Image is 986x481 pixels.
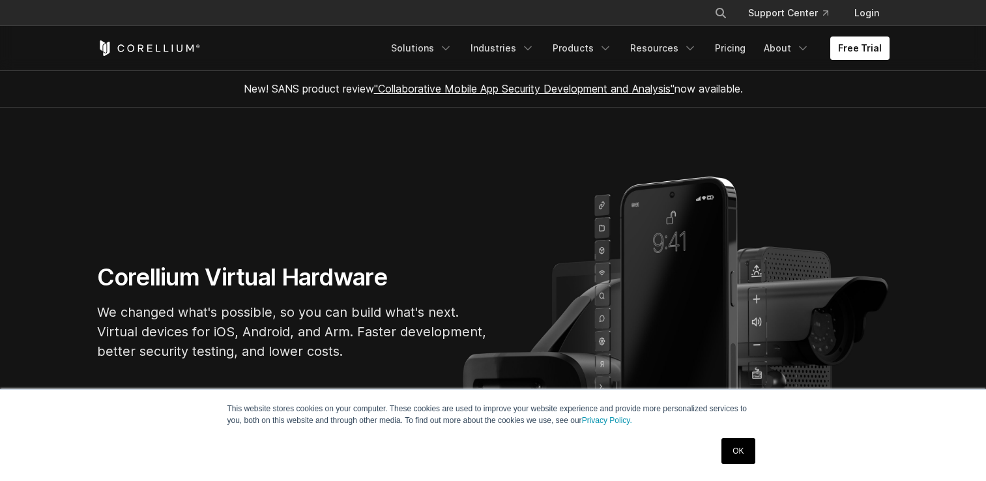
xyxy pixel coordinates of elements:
[227,403,759,426] p: This website stores cookies on your computer. These cookies are used to improve your website expe...
[830,36,890,60] a: Free Trial
[582,416,632,425] a: Privacy Policy.
[244,82,743,95] span: New! SANS product review now available.
[699,1,890,25] div: Navigation Menu
[383,36,890,60] div: Navigation Menu
[721,438,755,464] a: OK
[374,82,674,95] a: "Collaborative Mobile App Security Development and Analysis"
[383,36,460,60] a: Solutions
[844,1,890,25] a: Login
[545,36,620,60] a: Products
[622,36,704,60] a: Resources
[738,1,839,25] a: Support Center
[756,36,817,60] a: About
[707,36,753,60] a: Pricing
[97,263,488,292] h1: Corellium Virtual Hardware
[97,302,488,361] p: We changed what's possible, so you can build what's next. Virtual devices for iOS, Android, and A...
[709,1,732,25] button: Search
[97,40,201,56] a: Corellium Home
[463,36,542,60] a: Industries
